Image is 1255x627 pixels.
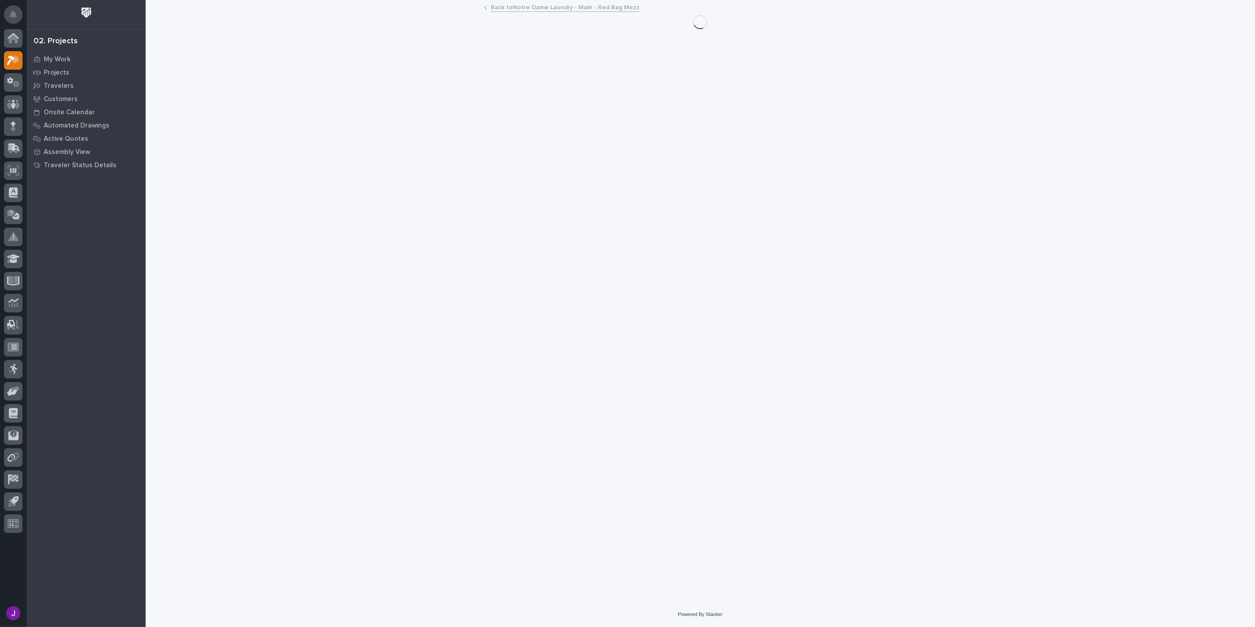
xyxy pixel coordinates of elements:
a: Powered By Stacker [678,612,722,617]
a: My Work [26,53,146,66]
a: Automated Drawings [26,119,146,132]
a: Assembly View [26,145,146,158]
button: Notifications [4,5,23,24]
p: Active Quotes [44,135,88,143]
p: Projects [44,69,69,77]
a: Travelers [26,79,146,92]
p: Onsite Calendar [44,109,95,116]
div: 02. Projects [34,37,78,46]
a: Traveler Status Details [26,158,146,172]
p: Automated Drawings [44,122,109,130]
button: users-avatar [4,604,23,623]
p: Assembly View [44,148,90,156]
div: Notifications [11,11,23,25]
a: Active Quotes [26,132,146,145]
img: Workspace Logo [78,4,94,21]
p: Traveler Status Details [44,161,116,169]
p: My Work [44,56,71,64]
a: Onsite Calendar [26,105,146,119]
p: Travelers [44,82,74,90]
p: Customers [44,95,78,103]
a: Projects [26,66,146,79]
a: Back toNotre Dame Laundry - Main - Red Bag Mezz [491,2,639,12]
a: Customers [26,92,146,105]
